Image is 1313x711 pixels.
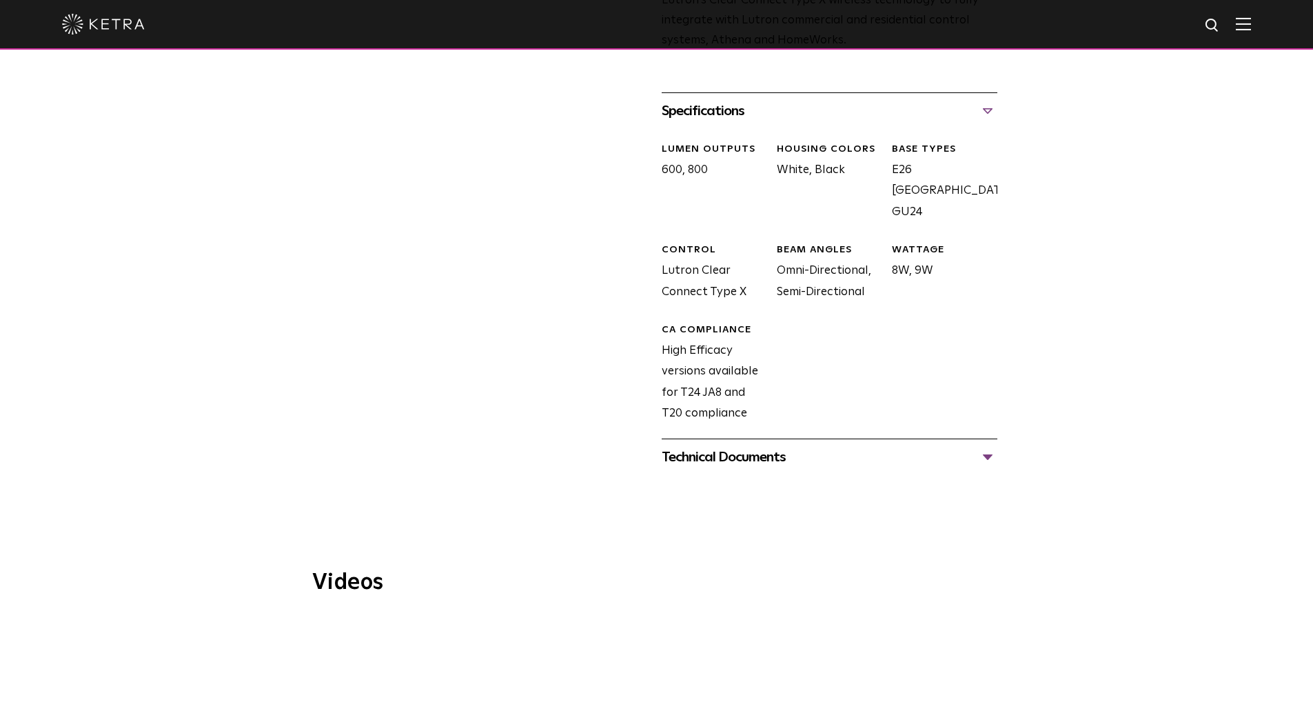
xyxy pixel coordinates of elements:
[62,14,145,34] img: ketra-logo-2019-white
[882,143,997,223] div: E26 [GEOGRAPHIC_DATA], GU24
[766,143,882,223] div: White, Black
[662,446,997,468] div: Technical Documents
[1236,17,1251,30] img: Hamburger%20Nav.svg
[662,143,766,157] div: LUMEN OUTPUTS
[777,243,882,257] div: BEAM ANGLES
[892,143,997,157] div: BASE TYPES
[662,323,766,337] div: CA Compliance
[662,100,997,122] div: Specifications
[777,143,882,157] div: HOUSING COLORS
[882,243,997,303] div: 8W, 9W
[892,243,997,257] div: WATTAGE
[312,572,1001,594] h3: Videos
[662,243,766,257] div: CONTROL
[651,143,766,223] div: 600, 800
[1204,17,1221,34] img: search icon
[766,243,882,303] div: Omni-Directional, Semi-Directional
[651,243,766,303] div: Lutron Clear Connect Type X
[651,323,766,425] div: High Efficacy versions available for T24 JA8 and T20 compliance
